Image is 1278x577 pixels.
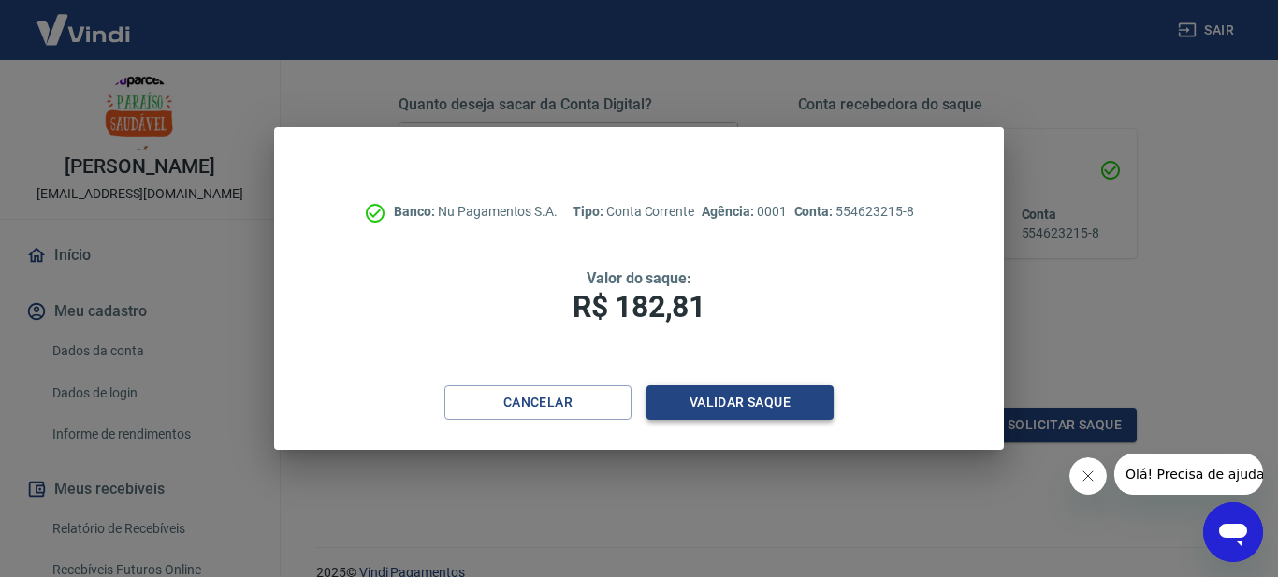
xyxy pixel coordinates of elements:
span: Olá! Precisa de ajuda? [11,13,157,28]
p: Nu Pagamentos S.A. [394,202,558,222]
span: Tipo: [573,204,606,219]
iframe: Mensagem da empresa [1114,454,1263,495]
span: Agência: [702,204,757,219]
p: 0001 [702,202,786,222]
iframe: Botão para abrir a janela de mensagens [1203,502,1263,562]
p: Conta Corrente [573,202,694,222]
span: Conta: [794,204,836,219]
button: Cancelar [444,385,632,420]
span: Banco: [394,204,438,219]
iframe: Fechar mensagem [1069,457,1107,495]
p: 554623215-8 [794,202,914,222]
button: Validar saque [646,385,834,420]
span: R$ 182,81 [573,289,705,325]
span: Valor do saque: [587,269,691,287]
